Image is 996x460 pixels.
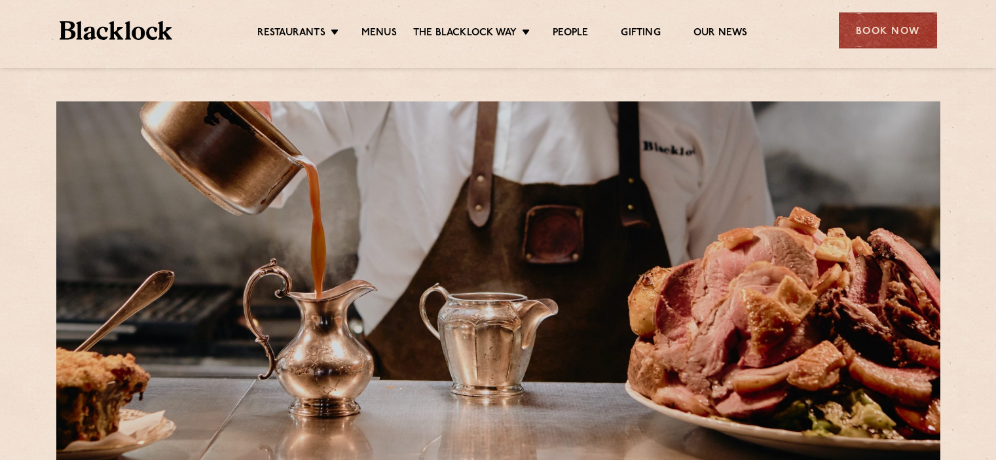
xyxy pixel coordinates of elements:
[413,27,517,41] a: The Blacklock Way
[257,27,325,41] a: Restaurants
[693,27,748,41] a: Our News
[839,12,937,48] div: Book Now
[361,27,397,41] a: Menus
[553,27,588,41] a: People
[621,27,660,41] a: Gifting
[60,21,173,40] img: BL_Textured_Logo-footer-cropped.svg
